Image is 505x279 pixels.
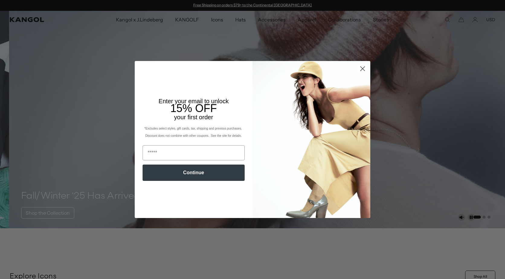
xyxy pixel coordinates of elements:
button: Continue [143,165,245,181]
span: Enter your email to unlock [159,98,229,104]
input: Email [143,145,245,160]
span: your first order [174,114,213,120]
button: Close dialog [357,63,368,74]
span: 15% OFF [170,102,217,114]
span: *Excludes select styles, gift cards, tax, shipping and previous purchases. Discount does not comb... [144,127,243,137]
img: 93be19ad-e773-4382-80b9-c9d740c9197f.jpeg [252,61,370,218]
